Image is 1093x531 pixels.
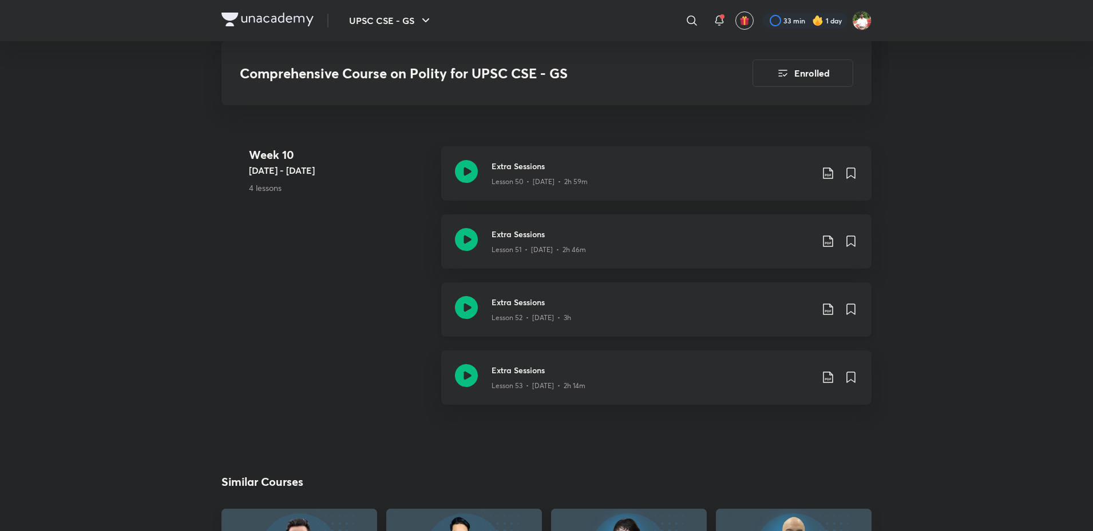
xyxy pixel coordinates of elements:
[492,177,588,187] p: Lesson 50 • [DATE] • 2h 59m
[492,381,585,391] p: Lesson 53 • [DATE] • 2h 14m
[852,11,872,30] img: Shashank Soni
[221,473,303,490] h2: Similar Courses
[221,13,314,29] a: Company Logo
[735,11,754,30] button: avatar
[812,15,823,26] img: streak
[492,296,812,308] h3: Extra Sessions
[441,350,872,418] a: Extra SessionsLesson 53 • [DATE] • 2h 14m
[492,245,586,255] p: Lesson 51 • [DATE] • 2h 46m
[492,364,812,376] h3: Extra Sessions
[342,9,439,32] button: UPSC CSE - GS
[441,214,872,282] a: Extra SessionsLesson 51 • [DATE] • 2h 46m
[249,146,432,163] h4: Week 10
[249,163,432,177] h5: [DATE] - [DATE]
[492,313,571,323] p: Lesson 52 • [DATE] • 3h
[492,160,812,172] h3: Extra Sessions
[441,146,872,214] a: Extra SessionsLesson 50 • [DATE] • 2h 59m
[221,13,314,26] img: Company Logo
[739,15,750,26] img: avatar
[249,182,432,194] p: 4 lessons
[753,59,853,87] button: Enrolled
[240,65,688,82] h3: Comprehensive Course on Polity for UPSC CSE - GS
[441,282,872,350] a: Extra SessionsLesson 52 • [DATE] • 3h
[492,228,812,240] h3: Extra Sessions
